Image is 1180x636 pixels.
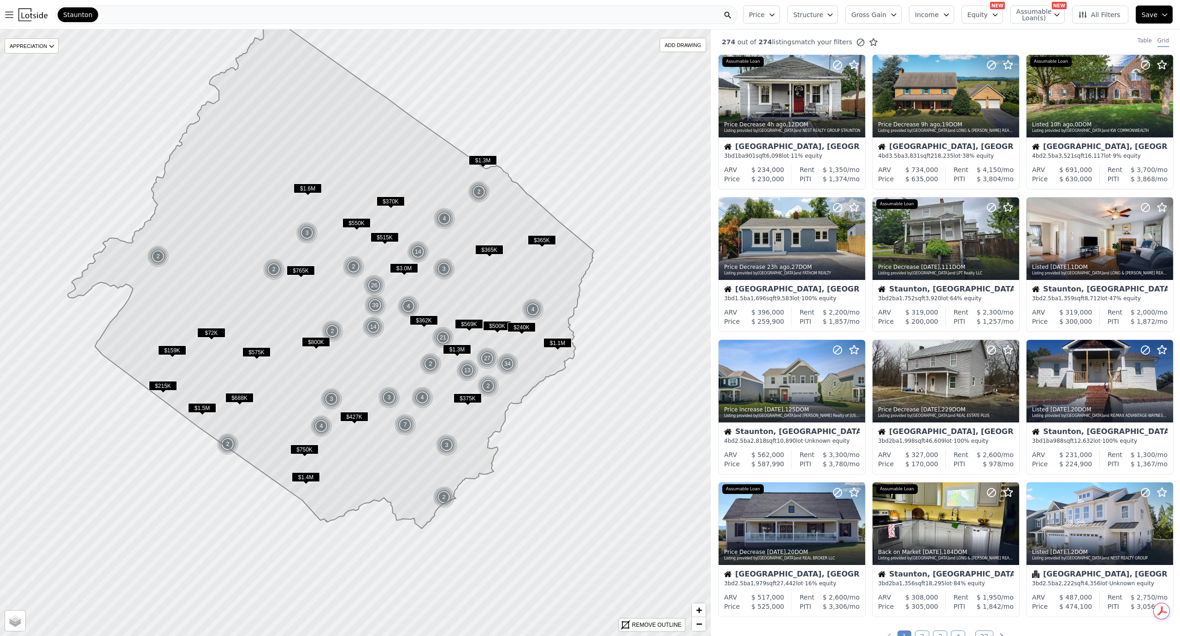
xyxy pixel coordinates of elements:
[1032,143,1168,152] div: [GEOGRAPHIC_DATA], [GEOGRAPHIC_DATA]
[724,428,860,437] div: Staunton, [GEOGRAPHIC_DATA]
[1142,10,1157,19] span: Save
[292,472,320,482] span: $1.4M
[342,218,371,232] div: $550K
[1059,451,1092,458] span: $ 231,000
[1059,309,1092,316] span: $ 319,000
[287,266,315,275] span: $765K
[872,339,1019,475] a: Price Decrease [DATE],229DOMListing provided by[GEOGRAPHIC_DATA]and REAL ESTATE PLUSHouse[GEOGRAP...
[878,428,1014,437] div: [GEOGRAPHIC_DATA], [GEOGRAPHIC_DATA]
[965,317,1014,326] div: /mo
[724,143,860,152] div: [GEOGRAPHIC_DATA], [GEOGRAPHIC_DATA]
[800,174,811,184] div: PITI
[954,459,965,469] div: PITI
[410,315,438,329] div: $362K
[147,245,169,267] div: 2
[878,271,1015,276] div: Listing provided by [GEOGRAPHIC_DATA] and LPT Realty LLC
[800,459,811,469] div: PITI
[954,165,968,174] div: Rent
[751,175,784,183] span: $ 230,000
[496,353,519,375] img: g1.png
[878,285,1014,295] div: Staunton, [GEOGRAPHIC_DATA]
[718,339,865,475] a: Price Increase [DATE],125DOMListing provided by[GEOGRAPHIC_DATA]and [PERSON_NAME] Realty of [US_S...
[1026,482,1173,617] a: Listed [DATE],2DOMListing provided by[GEOGRAPHIC_DATA]and NEST REALTY GROUPCondominium[GEOGRAPHIC...
[921,121,940,128] time: 2025-10-01 14:23
[1032,406,1168,413] div: Listed , 20 DOM
[878,413,1015,419] div: Listing provided by [GEOGRAPHIC_DATA] and REAL ESTATE PLUS
[263,258,285,280] div: 2
[1059,460,1092,468] span: $ 224,900
[543,338,572,348] span: $1.1M
[878,428,885,435] img: House
[411,386,434,409] img: g1.png
[1072,6,1128,24] button: All Filters
[724,459,740,469] div: Price
[851,10,886,19] span: Gross Gain
[371,232,399,246] div: $515K
[765,406,784,413] time: 2025-09-30 14:23
[477,375,500,397] img: g1.png
[1026,197,1173,332] a: Listed [DATE],1DOMListing provided by[GEOGRAPHIC_DATA]and LONG & [PERSON_NAME] REAL ESTATE INC ST...
[321,320,344,342] img: g1.png
[310,415,332,437] div: 4
[454,393,482,403] span: $375K
[496,353,519,375] div: 34
[362,316,384,338] div: 14
[751,309,784,316] span: $ 396,000
[1131,309,1155,316] span: $ 2,000
[1122,308,1168,317] div: /mo
[965,174,1014,184] div: /mo
[377,196,405,210] div: $370K
[364,294,386,316] div: 39
[242,347,271,361] div: $575K
[977,166,1001,173] span: $ 4,150
[158,345,186,355] span: $159K
[823,460,847,468] span: $ 3,780
[724,174,740,184] div: Price
[432,327,454,349] div: 21
[954,317,965,326] div: PITI
[800,317,811,326] div: PITI
[718,54,865,190] a: Price Decrease 4h ago,12DOMListing provided by[GEOGRAPHIC_DATA]and NEST REALTY GROUP STAUNTONAssu...
[1026,339,1173,475] a: Listed [DATE],20DOMListing provided by[GEOGRAPHIC_DATA]and RE/MAX ADVANTAGE-WAYNESBOROHouseStaunt...
[954,174,965,184] div: PITI
[724,143,732,150] img: House
[767,264,790,270] time: 2025-10-01 00:23
[800,450,814,459] div: Rent
[302,337,330,351] div: $800K
[1032,152,1168,160] div: 4 bd 2.5 ba sqft lot · 9% equity
[845,6,902,24] button: Gross Gain
[476,347,498,369] div: 27
[1026,54,1173,190] a: Listed 10h ago,0DOMListing provided by[GEOGRAPHIC_DATA]and KW COMMONWEALTHAssumable LoanHouse[GEO...
[1074,438,1093,444] span: 12,632
[878,174,894,184] div: Price
[968,10,988,19] span: Equity
[718,482,865,617] a: Price Decrease [DATE],20DOMListing provided by[GEOGRAPHIC_DATA]and REAL BROKER LLCAssumable LoanH...
[1050,264,1069,270] time: 2025-09-30 16:25
[743,6,780,24] button: Price
[977,318,1001,325] span: $ 1,257
[363,274,386,297] img: g1.png
[814,308,860,317] div: /mo
[724,450,737,459] div: ARV
[188,403,216,413] span: $1.5M
[371,232,399,242] span: $515K
[1032,165,1045,174] div: ARV
[977,451,1001,458] span: $ 2,600
[522,298,544,321] img: g1.png
[878,295,1014,302] div: 3 bd 2 ba sqft lot · 64% equity
[290,445,319,454] span: $750K
[1032,459,1048,469] div: Price
[1108,174,1119,184] div: PITI
[878,317,894,326] div: Price
[724,121,861,128] div: Price Decrease , 12 DOM
[777,295,792,302] span: 9,583
[407,241,430,263] img: g1.png
[1032,308,1045,317] div: ARV
[433,208,456,230] img: g1.png
[1059,166,1092,173] span: $ 691,000
[397,295,419,317] div: 4
[342,218,371,228] span: $550K
[475,245,503,258] div: $365K
[750,295,766,302] span: 1,696
[483,321,511,334] div: $500K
